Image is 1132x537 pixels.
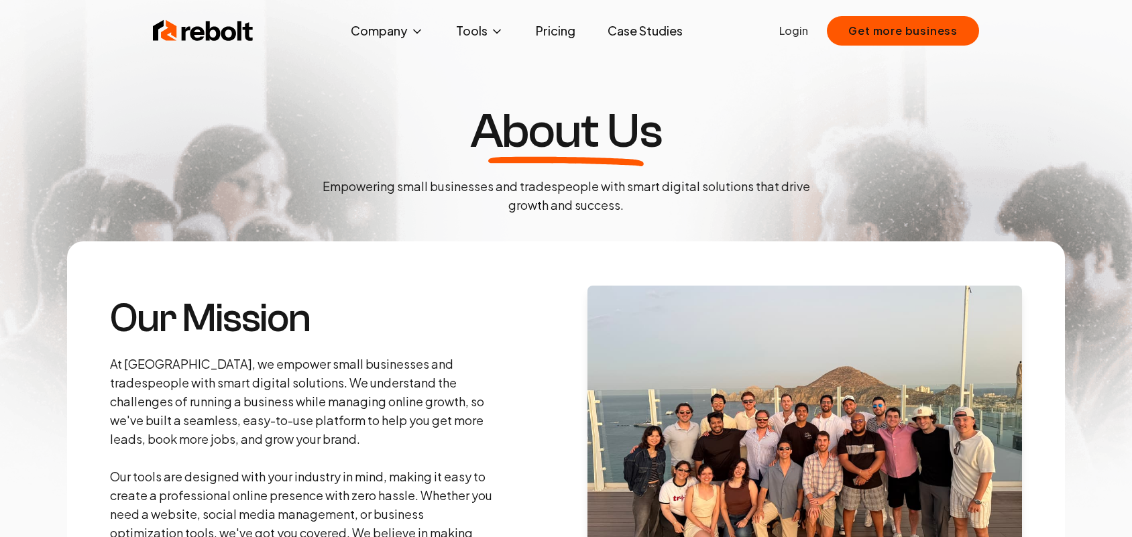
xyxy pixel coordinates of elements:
[340,17,435,44] button: Company
[779,23,808,39] a: Login
[110,298,496,339] h3: Our Mission
[525,17,586,44] a: Pricing
[470,107,662,156] h1: About Us
[827,16,979,46] button: Get more business
[597,17,693,44] a: Case Studies
[311,177,821,215] p: Empowering small businesses and tradespeople with smart digital solutions that drive growth and s...
[153,17,253,44] img: Rebolt Logo
[445,17,514,44] button: Tools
